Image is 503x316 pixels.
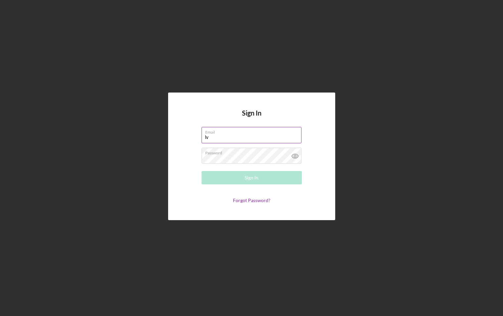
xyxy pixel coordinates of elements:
[205,127,301,135] label: Email
[242,109,261,127] h4: Sign In
[205,148,301,155] label: Password
[233,197,270,203] a: Forgot Password?
[202,171,302,184] button: Sign In
[245,171,258,184] div: Sign In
